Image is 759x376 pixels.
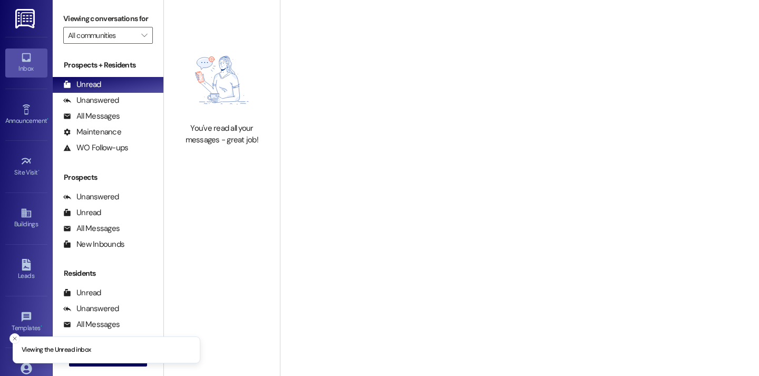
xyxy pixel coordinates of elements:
[5,308,47,336] a: Templates •
[176,123,268,146] div: You've read all your messages - great job!
[38,167,40,175] span: •
[53,268,163,279] div: Residents
[41,323,42,330] span: •
[15,9,37,28] img: ResiDesk Logo
[68,27,136,44] input: All communities
[176,43,268,118] img: empty-state
[63,95,119,106] div: Unanswered
[63,287,101,298] div: Unread
[63,223,120,234] div: All Messages
[63,111,120,122] div: All Messages
[63,79,101,90] div: Unread
[63,11,153,27] label: Viewing conversations for
[141,31,147,40] i: 
[9,333,20,344] button: Close toast
[63,142,128,153] div: WO Follow-ups
[63,239,124,250] div: New Inbounds
[53,172,163,183] div: Prospects
[5,152,47,181] a: Site Visit •
[63,303,119,314] div: Unanswered
[53,60,163,71] div: Prospects + Residents
[5,49,47,77] a: Inbox
[47,115,48,123] span: •
[63,207,101,218] div: Unread
[63,127,121,138] div: Maintenance
[63,191,119,203] div: Unanswered
[5,256,47,284] a: Leads
[63,319,120,330] div: All Messages
[22,345,91,355] p: Viewing the Unread inbox
[5,204,47,233] a: Buildings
